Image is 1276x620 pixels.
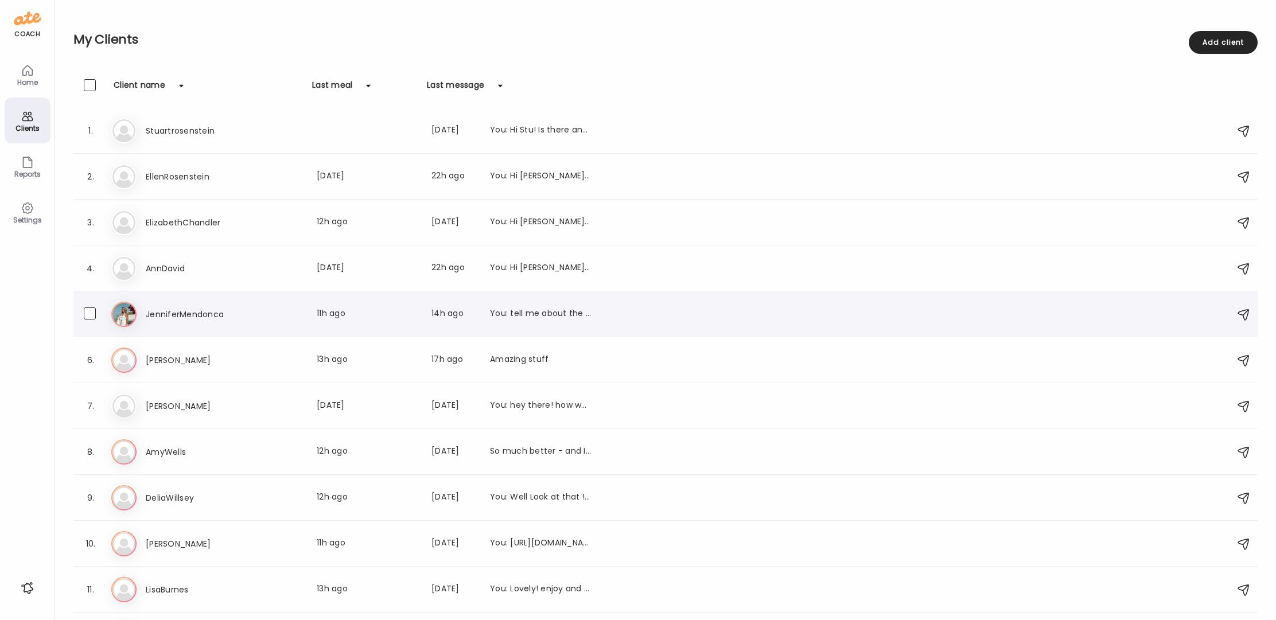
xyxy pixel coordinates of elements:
div: [DATE] [431,491,476,505]
div: You: Lovely! enjoy and safe travels. [490,583,591,596]
div: 12h ago [317,491,418,505]
h3: [PERSON_NAME] [146,399,247,413]
div: 13h ago [317,353,418,367]
div: 6. [84,353,98,367]
div: 8. [84,445,98,459]
div: 2. [84,170,98,184]
div: Amazing stuff [490,353,591,367]
div: Settings [7,216,48,224]
div: 9. [84,491,98,505]
div: Client name [114,79,165,98]
div: [DATE] [431,399,476,413]
div: 7. [84,399,98,413]
div: Last message [427,79,484,98]
div: coach [14,29,40,39]
h3: JenniferMendonca [146,307,247,321]
div: You: Hi [PERSON_NAME]! It was great to see you on the group call [DATE]! Can you join the breakou... [490,262,591,275]
div: 11h ago [317,537,418,551]
div: 14h ago [431,307,476,321]
div: [DATE] [317,262,418,275]
h3: [PERSON_NAME] [146,537,247,551]
div: 12h ago [317,216,418,229]
div: You: Hi [PERSON_NAME]! Is there any chance you and Stu can join the breakout call [DATE] at 12:00... [490,170,591,184]
div: [DATE] [431,216,476,229]
div: [DATE] [431,583,476,596]
div: [DATE] [317,170,418,184]
div: You: Hi [PERSON_NAME]! It was great to see you on the group call [DATE]! Can you join the breakou... [490,216,591,229]
div: You: Hi Stu! Is there any chance you andEllen can join the breakout call [DATE] at 12:00 PM EST? ... [490,124,591,138]
div: So much better - and I’m motivated to keep it up! [490,445,591,459]
div: Home [7,79,48,86]
div: 22h ago [431,170,476,184]
h3: ElizabethChandler [146,216,247,229]
h3: AnnDavid [146,262,247,275]
div: 11h ago [317,307,418,321]
img: ate [14,9,41,28]
div: Clients [7,124,48,132]
div: You: [URL][DOMAIN_NAME][PERSON_NAME] [490,537,591,551]
div: 1. [84,124,98,138]
div: Reports [7,170,48,178]
div: [DATE] [317,399,418,413]
div: 12h ago [317,445,418,459]
h3: DeliaWillsey [146,491,247,505]
div: 10. [84,537,98,551]
div: You: tell me about the pumpkin loaf and dark chocolate + SWW lunch + the only bar. This seems lik... [490,307,591,321]
div: Last meal [312,79,352,98]
div: 22h ago [431,262,476,275]
div: 13h ago [317,583,418,596]
div: [DATE] [431,445,476,459]
div: [DATE] [431,124,476,138]
h2: My Clients [73,31,1258,48]
div: [DATE] [431,537,476,551]
div: You: hey there! how was your weekend and how are you feeling? you have been quiet. [490,399,591,413]
h3: AmyWells [146,445,247,459]
h3: [PERSON_NAME] [146,353,247,367]
div: Add client [1189,31,1258,54]
div: 11. [84,583,98,596]
h3: LisaBurnes [146,583,247,596]
div: You: Well Look at that ! you lost weight while away! This is a lifestyle that you are working and... [490,491,591,505]
div: 3. [84,216,98,229]
div: 17h ago [431,353,476,367]
div: 4. [84,262,98,275]
h3: EllenRosenstein [146,170,247,184]
h3: Stuartrosenstein [146,124,247,138]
